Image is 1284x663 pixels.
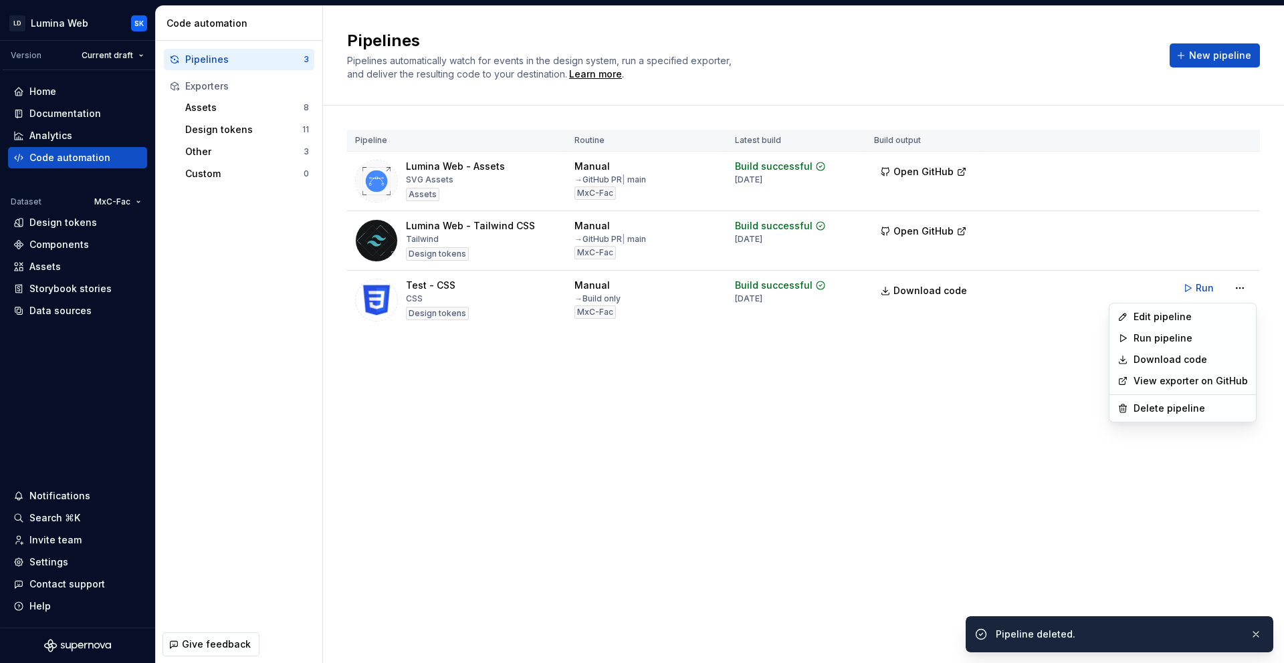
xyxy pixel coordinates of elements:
a: Download code [1134,353,1248,366]
div: Edit pipeline [1134,310,1248,323]
a: View exporter on GitHub [1134,374,1248,388]
div: Delete pipeline [1134,402,1248,415]
div: Run pipeline [1134,331,1248,345]
div: Pipeline deleted. [996,628,1239,641]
